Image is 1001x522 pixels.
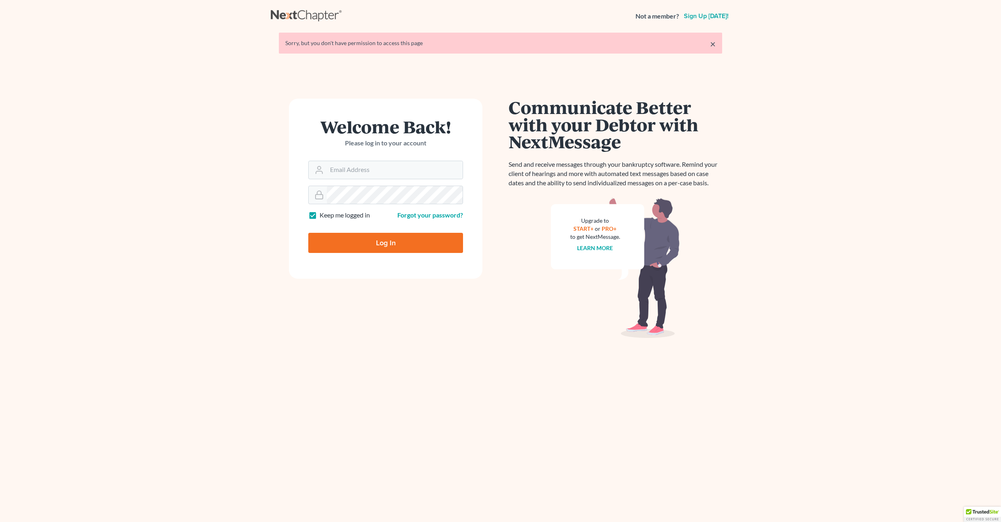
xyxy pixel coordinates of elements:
[308,139,463,148] p: Please log in to your account
[682,13,730,19] a: Sign up [DATE]!
[308,118,463,135] h1: Welcome Back!
[509,99,722,150] h1: Communicate Better with your Debtor with NextMessage
[570,217,620,225] div: Upgrade to
[397,211,463,219] a: Forgot your password?
[574,225,594,232] a: START+
[308,233,463,253] input: Log In
[570,233,620,241] div: to get NextMessage.
[509,160,722,188] p: Send and receive messages through your bankruptcy software. Remind your client of hearings and mo...
[635,12,679,21] strong: Not a member?
[602,225,617,232] a: PRO+
[964,507,1001,522] div: TrustedSite Certified
[577,244,613,251] a: Learn more
[285,39,716,47] div: Sorry, but you don't have permission to access this page
[327,161,463,179] input: Email Address
[595,225,601,232] span: or
[551,197,680,338] img: nextmessage_bg-59042aed3d76b12b5cd301f8e5b87938c9018125f34e5fa2b7a6b67550977c72.svg
[320,211,370,220] label: Keep me logged in
[710,39,716,49] a: ×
